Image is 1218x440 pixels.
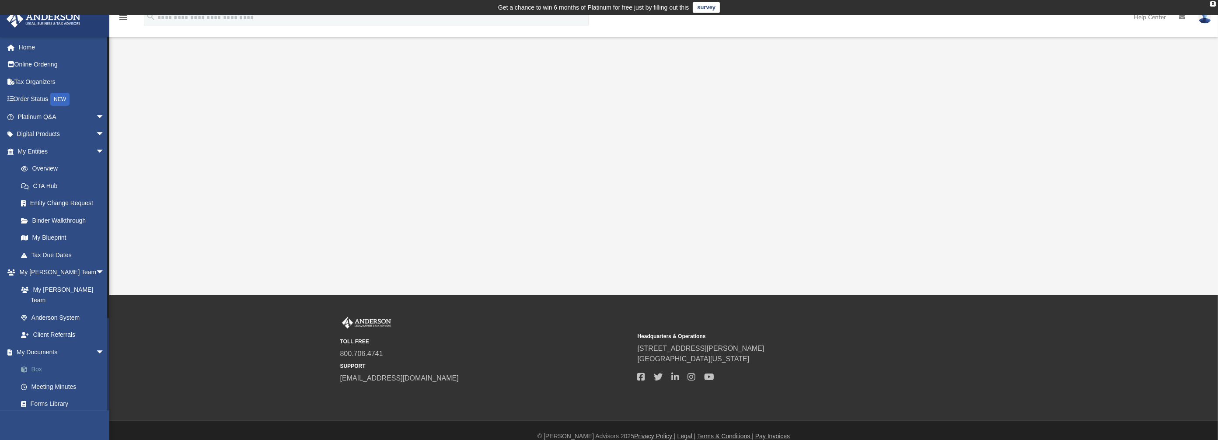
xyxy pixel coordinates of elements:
[12,195,118,212] a: Entity Change Request
[634,433,676,440] a: Privacy Policy |
[12,309,113,326] a: Anderson System
[6,264,113,281] a: My [PERSON_NAME] Teamarrow_drop_down
[96,143,113,161] span: arrow_drop_down
[146,12,156,21] i: search
[96,343,113,361] span: arrow_drop_down
[12,281,109,309] a: My [PERSON_NAME] Team
[12,229,113,247] a: My Blueprint
[697,433,754,440] a: Terms & Conditions |
[118,12,129,23] i: menu
[638,355,750,363] a: [GEOGRAPHIC_DATA][US_STATE]
[12,361,118,378] a: Box
[755,433,790,440] a: Pay Invoices
[638,332,929,340] small: Headquarters & Operations
[1210,1,1216,7] div: close
[12,326,113,344] a: Client Referrals
[96,264,113,282] span: arrow_drop_down
[1198,11,1211,24] img: User Pic
[6,56,118,73] a: Online Ordering
[12,395,113,413] a: Forms Library
[638,345,764,352] a: [STREET_ADDRESS][PERSON_NAME]
[340,374,459,382] a: [EMAIL_ADDRESS][DOMAIN_NAME]
[12,212,118,229] a: Binder Walkthrough
[12,378,118,395] a: Meeting Minutes
[12,160,118,178] a: Overview
[6,126,118,143] a: Digital Productsarrow_drop_down
[677,433,696,440] a: Legal |
[6,38,118,56] a: Home
[12,246,118,264] a: Tax Due Dates
[12,177,118,195] a: CTA Hub
[50,93,70,106] div: NEW
[340,338,632,346] small: TOLL FREE
[340,350,383,357] a: 800.706.4741
[498,2,689,13] div: Get a chance to win 6 months of Platinum for free just by filling out this
[693,2,720,13] a: survey
[6,343,118,361] a: My Documentsarrow_drop_down
[118,17,129,23] a: menu
[4,10,83,28] img: Anderson Advisors Platinum Portal
[6,73,118,91] a: Tax Organizers
[96,126,113,143] span: arrow_drop_down
[96,108,113,126] span: arrow_drop_down
[6,143,118,160] a: My Entitiesarrow_drop_down
[6,91,118,108] a: Order StatusNEW
[340,317,393,328] img: Anderson Advisors Platinum Portal
[340,362,632,370] small: SUPPORT
[6,108,118,126] a: Platinum Q&Aarrow_drop_down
